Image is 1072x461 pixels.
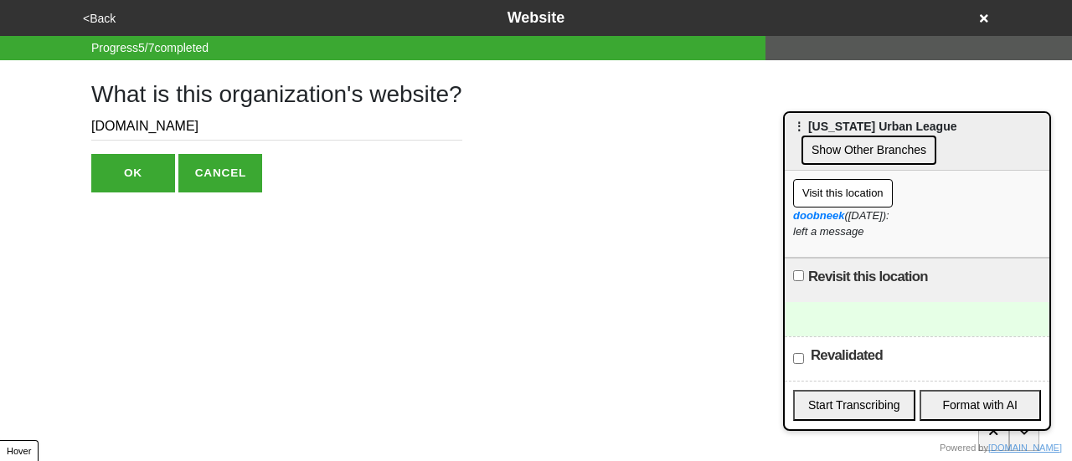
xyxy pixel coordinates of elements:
a: [DOMAIN_NAME] [988,443,1062,453]
input: Enter a wesbite for this organization [91,113,462,141]
button: Start Transcribing [793,390,915,421]
span: ⋮ [US_STATE] Urban League [793,120,957,133]
div: Powered by [940,441,1062,455]
label: Revisit this location [808,267,928,287]
span: Website [508,9,565,26]
button: <Back [78,9,121,28]
button: Visit this location [793,179,893,207]
button: OK [91,154,175,192]
div: ([DATE]): left a message [793,207,1041,240]
h1: What is this organization's website? [91,80,462,109]
button: Show Other Branches [801,136,936,165]
button: CANCEL [178,154,262,192]
span: Progress 5 / 7 completed [91,39,209,57]
a: doobneek [793,209,844,222]
label: Revalidated [811,346,883,366]
button: Format with AI [920,390,1042,421]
